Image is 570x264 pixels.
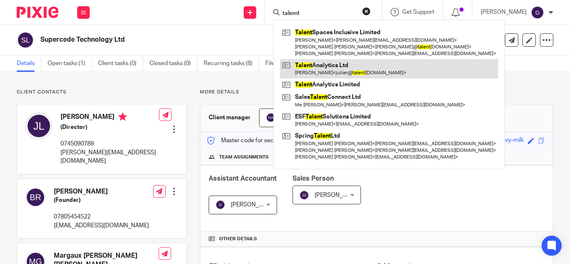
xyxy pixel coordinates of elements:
[17,7,58,18] img: Pixie
[119,113,127,121] i: Primary
[17,55,41,72] a: Details
[54,187,149,196] h4: [PERSON_NAME]
[362,7,371,15] button: Clear
[209,175,277,182] span: Assistant Accountant
[299,190,309,200] img: svg%3E
[25,187,45,207] img: svg%3E
[219,236,257,242] span: Other details
[215,200,225,210] img: svg%3E
[531,6,544,19] img: svg%3E
[17,31,34,49] img: svg%3E
[149,55,197,72] a: Closed tasks (0)
[282,10,357,18] input: Search
[48,55,92,72] a: Open tasks (1)
[54,196,149,204] h5: (Founder)
[209,113,251,122] h3: Client manager
[200,89,553,96] p: More details
[61,140,159,148] p: 0745090789
[17,89,187,96] p: Client contacts
[25,113,52,139] img: svg%3E
[456,136,524,146] div: energetic-ivory-wavy-milk
[54,221,149,230] p: [EMAIL_ADDRESS][DOMAIN_NAME]
[61,113,159,123] h4: [PERSON_NAME]
[315,192,361,198] span: [PERSON_NAME]
[293,175,334,182] span: Sales Person
[98,55,143,72] a: Client tasks (0)
[266,113,276,123] img: svg%3E
[61,148,159,166] p: [PERSON_NAME][EMAIL_ADDRESS][DOMAIN_NAME]
[231,202,277,208] span: [PERSON_NAME]
[219,154,269,161] span: Team assignments
[207,136,351,145] p: Master code for secure communications and files
[265,55,284,72] a: Files
[204,55,259,72] a: Recurring tasks (8)
[54,213,149,221] p: 07805454522
[40,35,360,44] h2: Supercede Technology Ltd
[481,8,527,16] p: [PERSON_NAME]
[402,9,434,15] span: Get Support
[61,123,159,131] h5: (Director)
